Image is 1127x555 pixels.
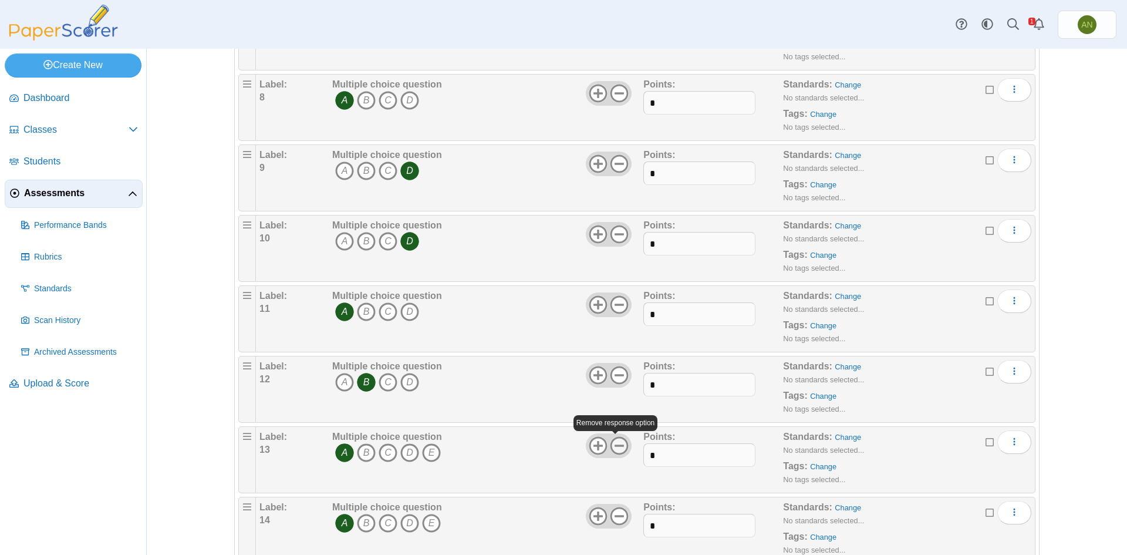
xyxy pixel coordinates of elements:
small: No standards selected... [783,164,864,173]
b: Points: [643,291,675,301]
small: No standards selected... [783,305,864,314]
i: A [335,162,354,180]
i: E [422,443,441,462]
a: Dashboard [5,85,143,113]
b: 8 [259,92,265,102]
b: Standards: [783,502,832,512]
b: 12 [259,374,270,384]
b: Standards: [783,361,832,371]
i: C [379,514,397,533]
small: No standards selected... [783,234,864,243]
a: Change [835,362,861,371]
a: Create New [5,53,141,77]
span: Archived Assessments [34,347,138,358]
div: Drag handle [238,356,256,423]
a: Change [810,180,836,189]
small: No standards selected... [783,446,864,455]
b: Label: [259,502,287,512]
b: 11 [259,304,270,314]
small: No tags selected... [783,405,845,413]
div: Drag handle [238,426,256,493]
button: More options [997,360,1031,384]
i: B [357,91,376,110]
span: Abby Nance [1081,21,1092,29]
i: B [357,302,376,321]
b: 14 [259,515,270,525]
a: Upload & Score [5,370,143,398]
button: More options [997,78,1031,102]
div: Drag handle [238,74,256,141]
i: A [335,373,354,392]
div: Drag handle [238,285,256,352]
i: D [400,91,419,110]
a: Change [835,503,861,512]
i: D [400,162,419,180]
b: Tags: [783,250,807,260]
b: Tags: [783,461,807,471]
b: Tags: [783,320,807,330]
a: Scan History [16,307,143,335]
small: No standards selected... [783,516,864,525]
button: More options [997,501,1031,524]
a: Change [835,292,861,301]
b: Tags: [783,391,807,401]
b: Multiple choice question [332,361,442,371]
a: Change [810,392,836,401]
b: Tags: [783,109,807,119]
b: Label: [259,220,287,230]
i: A [335,443,354,462]
span: Dashboard [23,92,138,105]
a: Alerts [1026,12,1052,38]
b: Tags: [783,179,807,189]
i: E [422,514,441,533]
small: No tags selected... [783,193,845,202]
a: Abby Nance [1058,11,1116,39]
i: C [379,373,397,392]
div: Drag handle [238,215,256,282]
b: Tags: [783,532,807,541]
div: Drag handle [238,144,256,211]
small: No tags selected... [783,546,845,554]
b: Label: [259,79,287,89]
small: No standards selected... [783,93,864,102]
span: Students [23,155,138,168]
b: Points: [643,220,675,230]
button: More options [997,290,1031,313]
i: C [379,162,397,180]
small: No tags selected... [783,264,845,273]
a: Change [810,251,836,260]
b: Points: [643,150,675,160]
i: D [400,514,419,533]
span: Abby Nance [1078,15,1096,34]
i: A [335,91,354,110]
a: Classes [5,116,143,144]
i: B [357,162,376,180]
span: Standards [34,283,138,295]
i: C [379,443,397,462]
small: No tags selected... [783,475,845,484]
b: Multiple choice question [332,79,442,89]
span: Performance Bands [34,220,138,231]
button: More options [997,149,1031,172]
a: Students [5,148,143,176]
span: Upload & Score [23,377,138,390]
b: Points: [643,79,675,89]
a: PaperScorer [5,32,122,42]
a: Archived Assessments [16,338,143,366]
a: Change [835,151,861,160]
a: Change [810,533,836,541]
b: Points: [643,432,675,442]
b: Label: [259,291,287,301]
a: Standards [16,275,143,303]
a: Change [835,221,861,230]
a: Change [810,110,836,119]
small: No standards selected... [783,375,864,384]
b: Standards: [783,432,832,442]
b: Points: [643,361,675,371]
span: Scan History [34,315,138,327]
b: Multiple choice question [332,291,442,301]
i: D [400,232,419,251]
small: No tags selected... [783,123,845,132]
b: Standards: [783,79,832,89]
b: Standards: [783,291,832,301]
